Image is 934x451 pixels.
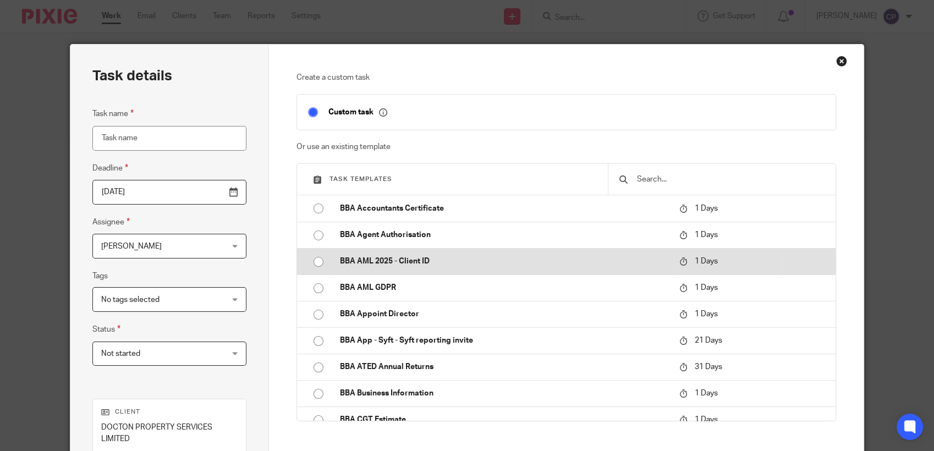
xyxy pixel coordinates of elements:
[340,361,668,372] p: BBA ATED Annual Returns
[340,229,668,240] p: BBA Agent Authorisation
[340,256,668,267] p: BBA AML 2025 - Client ID
[101,422,237,444] p: DOCTON PROPERTY SERVICES LIMITED
[328,107,387,117] p: Custom task
[695,257,718,265] span: 1 Days
[340,282,668,293] p: BBA AML GDPR
[636,173,824,185] input: Search...
[92,107,134,120] label: Task name
[296,72,836,83] p: Create a custom task
[340,203,668,214] p: BBA Accountants Certificate
[340,388,668,399] p: BBA Business Information
[101,296,160,304] span: No tags selected
[92,323,120,335] label: Status
[92,126,246,151] input: Task name
[695,337,722,344] span: 21 Days
[695,416,718,424] span: 1 Days
[101,408,237,416] p: Client
[695,205,718,212] span: 1 Days
[695,310,718,318] span: 1 Days
[695,284,718,291] span: 1 Days
[101,243,162,250] span: [PERSON_NAME]
[695,363,722,371] span: 31 Days
[340,414,668,425] p: BBA CGT Estimate
[340,309,668,320] p: BBA Appoint Director
[92,271,108,282] label: Tags
[296,141,836,152] p: Or use an existing template
[695,389,718,397] span: 1 Days
[92,216,130,228] label: Assignee
[329,176,392,182] span: Task templates
[92,67,172,85] h2: Task details
[92,180,246,205] input: Pick a date
[92,162,128,174] label: Deadline
[695,231,718,239] span: 1 Days
[101,350,140,358] span: Not started
[836,56,847,67] div: Close this dialog window
[340,335,668,346] p: BBA App - Syft - Syft reporting invite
